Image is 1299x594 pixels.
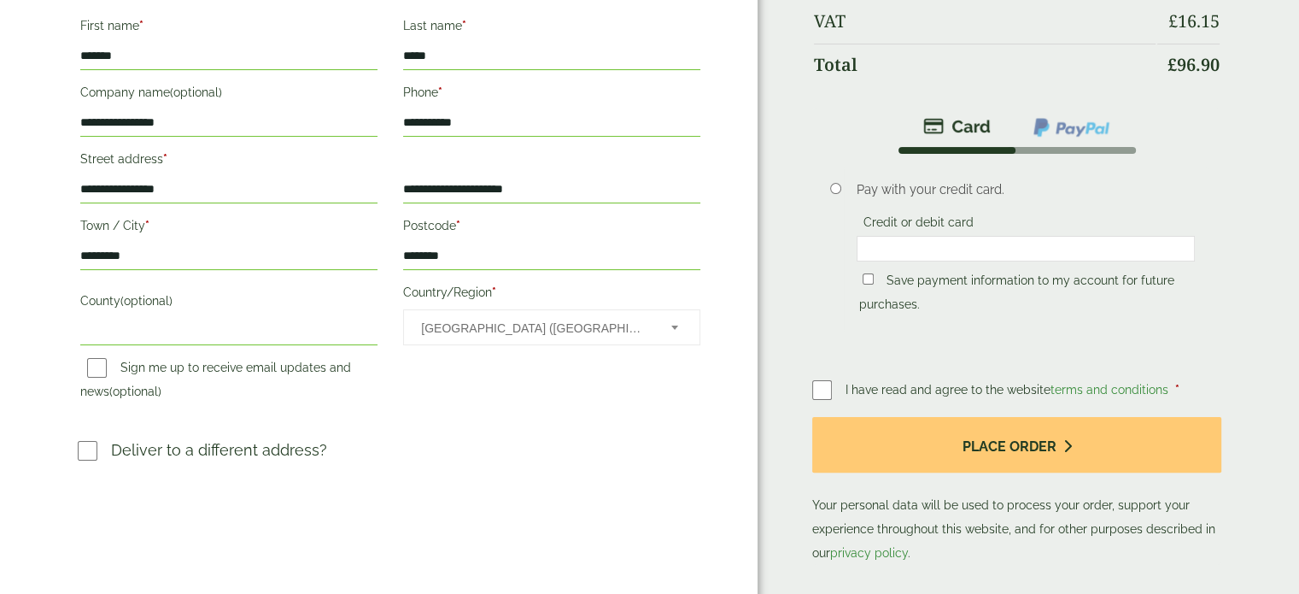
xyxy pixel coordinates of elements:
[923,116,991,137] img: stripe.png
[80,214,377,243] label: Town / City
[857,180,1195,199] p: Pay with your credit card.
[421,310,648,346] span: United Kingdom (UK)
[859,273,1174,316] label: Save payment information to my account for future purchases.
[87,358,107,378] input: Sign me up to receive email updates and news(optional)
[438,85,442,99] abbr: required
[403,214,700,243] label: Postcode
[403,14,700,43] label: Last name
[109,385,161,398] span: (optional)
[812,417,1221,565] p: Your personal data will be used to process your order, support your experience throughout this we...
[1167,53,1177,76] span: £
[846,383,1172,397] span: I have read and agree to the website
[80,289,377,318] label: County
[814,44,1156,85] th: Total
[139,19,143,32] abbr: required
[462,19,466,32] abbr: required
[145,219,149,232] abbr: required
[862,241,1190,256] iframe: Secure card payment input frame
[80,14,377,43] label: First name
[1175,383,1179,397] abbr: required
[1032,116,1111,138] img: ppcp-gateway.png
[80,147,377,176] label: Street address
[857,215,980,234] label: Credit or debit card
[814,1,1156,42] th: VAT
[80,80,377,109] label: Company name
[1167,53,1220,76] bdi: 96.90
[403,80,700,109] label: Phone
[456,219,460,232] abbr: required
[1168,9,1178,32] span: £
[170,85,222,99] span: (optional)
[120,294,173,308] span: (optional)
[1050,383,1168,397] a: terms and conditions
[163,152,167,166] abbr: required
[80,361,351,403] label: Sign me up to receive email updates and news
[403,280,700,309] label: Country/Region
[1168,9,1220,32] bdi: 16.15
[403,309,700,345] span: Country/Region
[111,438,327,462] p: Deliver to a different address?
[812,417,1221,473] button: Place order
[492,285,496,299] abbr: required
[830,546,908,560] a: privacy policy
